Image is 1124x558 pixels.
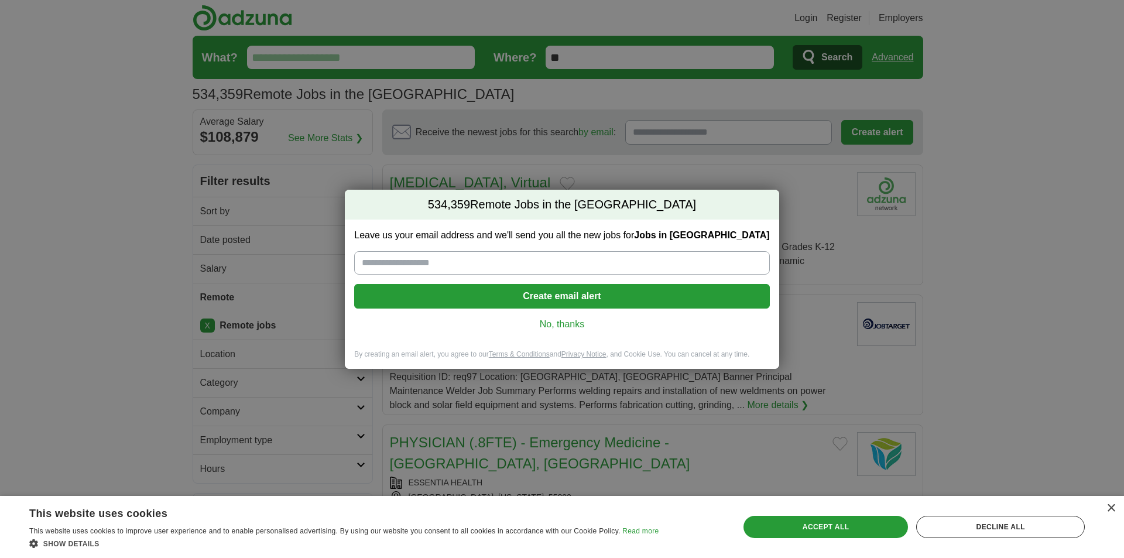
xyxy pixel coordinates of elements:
a: No, thanks [364,318,760,331]
a: Terms & Conditions [489,350,550,358]
a: Privacy Notice [561,350,606,358]
label: Leave us your email address and we'll send you all the new jobs for [354,229,769,242]
span: Show details [43,540,100,548]
h2: Remote Jobs in the [GEOGRAPHIC_DATA] [345,190,779,220]
div: This website uses cookies [29,503,629,521]
div: By creating an email alert, you agree to our and , and Cookie Use. You can cancel at any time. [345,350,779,369]
a: Read more, opens a new window [622,527,659,535]
button: Create email alert [354,284,769,309]
div: Accept all [743,516,909,538]
strong: Jobs in [GEOGRAPHIC_DATA] [634,230,769,240]
span: This website uses cookies to improve user experience and to enable personalised advertising. By u... [29,527,621,535]
span: 534,359 [428,197,470,213]
div: Close [1106,504,1115,513]
div: Show details [29,538,659,549]
div: Decline all [916,516,1085,538]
